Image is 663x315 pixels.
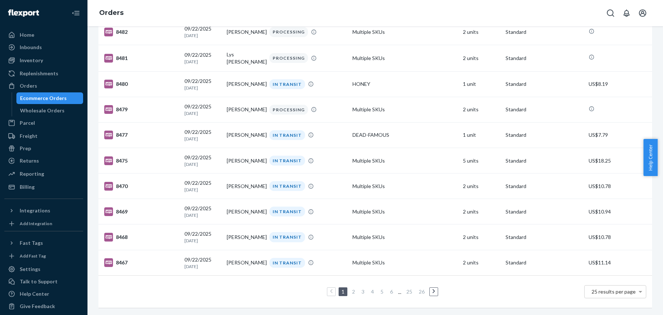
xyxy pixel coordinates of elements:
[20,44,42,51] div: Inbounds
[104,233,179,242] div: 8468
[350,45,460,71] td: Multiple SKUs
[460,122,502,148] td: 1 unit
[20,183,35,191] div: Billing
[99,9,124,17] a: Orders
[184,187,221,193] p: [DATE]
[20,145,31,152] div: Prep
[586,71,652,97] td: US$8.19
[586,148,652,174] td: US$18.25
[352,131,457,139] div: DEAD-FAMOUS
[405,288,414,295] a: Page 25
[350,174,460,199] td: Multiple SKUs
[340,288,346,295] a: Page 1 is your current page
[20,303,55,310] div: Give Feedback
[184,205,221,218] div: 09/22/2025
[592,288,636,295] span: 25 results per page
[389,288,394,295] a: Page 6
[20,239,43,247] div: Fast Tags
[184,51,221,65] div: 09/22/2025
[506,208,583,215] p: Standard
[184,77,221,91] div: 09/22/2025
[20,82,37,89] div: Orders
[184,179,221,193] div: 09/22/2025
[506,234,583,241] p: Standard
[20,220,52,227] div: Add Integration
[184,212,221,218] p: [DATE]
[506,106,583,113] p: Standard
[184,230,221,244] div: 09/22/2025
[4,155,83,167] a: Returns
[93,3,129,24] ol: breadcrumbs
[506,157,583,164] p: Standard
[269,27,308,37] div: PROCESSING
[352,80,457,88] div: HONEY
[20,207,50,214] div: Integrations
[20,170,44,178] div: Reporting
[351,288,356,295] a: Page 2
[4,181,83,193] a: Billing
[4,168,83,180] a: Reporting
[184,128,221,142] div: 09/22/2025
[224,224,266,250] td: [PERSON_NAME]
[603,6,618,20] button: Open Search Box
[460,45,502,71] td: 2 units
[184,25,221,39] div: 09/22/2025
[269,258,305,268] div: IN TRANSIT
[224,45,266,71] td: Lys [PERSON_NAME]
[20,119,35,127] div: Parcel
[506,28,583,36] p: Standard
[635,6,650,20] button: Open account menu
[16,92,83,104] a: Ecommerce Orders
[506,183,583,190] p: Standard
[350,97,460,122] td: Multiple SKUs
[269,53,308,63] div: PROCESSING
[269,105,308,115] div: PROCESSING
[643,139,658,176] button: Help Center
[184,110,221,116] p: [DATE]
[20,132,38,140] div: Freight
[4,80,83,92] a: Orders
[506,259,583,266] p: Standard
[4,205,83,216] button: Integrations
[104,258,179,267] div: 8467
[224,19,266,45] td: [PERSON_NAME]
[8,9,39,17] img: Flexport logo
[586,174,652,199] td: US$10.78
[4,219,83,228] a: Add Integration
[224,199,266,224] td: [PERSON_NAME]
[104,28,179,36] div: 8482
[460,174,502,199] td: 2 units
[350,224,460,250] td: Multiple SKUs
[104,54,179,63] div: 8481
[586,122,652,148] td: US$7.79
[460,199,502,224] td: 2 units
[4,68,83,79] a: Replenishments
[104,156,179,165] div: 8475
[4,117,83,129] a: Parcel
[184,136,221,142] p: [DATE]
[350,250,460,275] td: Multiple SKUs
[20,253,46,259] div: Add Fast Tag
[224,122,266,148] td: [PERSON_NAME]
[184,154,221,167] div: 09/22/2025
[506,131,583,139] p: Standard
[20,107,65,114] div: Wholesale Orders
[269,79,305,89] div: IN TRANSIT
[269,181,305,191] div: IN TRANSIT
[417,288,426,295] a: Page 26
[586,250,652,275] td: US$11.14
[360,288,366,295] a: Page 3
[20,278,58,285] div: Talk to Support
[350,199,460,224] td: Multiple SKUs
[184,32,221,39] p: [DATE]
[619,6,634,20] button: Open notifications
[269,232,305,242] div: IN TRANSIT
[4,130,83,142] a: Freight
[224,148,266,174] td: [PERSON_NAME]
[4,276,83,287] a: Talk to Support
[224,97,266,122] td: [PERSON_NAME]
[4,143,83,154] a: Prep
[350,148,460,174] td: Multiple SKUs
[184,238,221,244] p: [DATE]
[104,105,179,114] div: 8479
